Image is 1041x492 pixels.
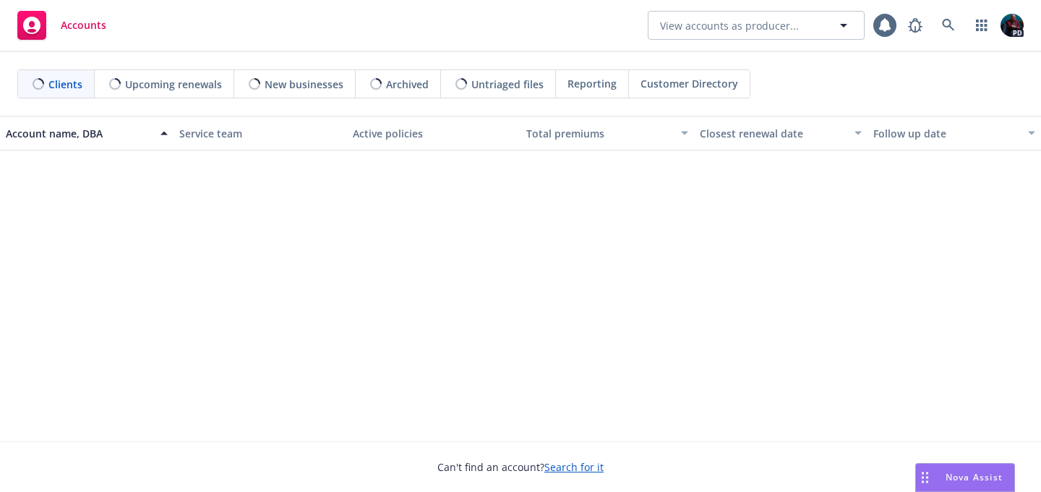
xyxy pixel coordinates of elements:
span: Customer Directory [641,76,738,91]
img: photo [1001,14,1024,37]
span: Can't find an account? [437,459,604,475]
div: Closest renewal date [700,126,846,141]
span: Nova Assist [946,471,1003,483]
button: Active policies [347,116,520,150]
button: Service team [173,116,347,150]
a: Switch app [967,11,996,40]
span: Untriaged files [471,77,544,92]
button: View accounts as producer... [648,11,865,40]
span: Upcoming renewals [125,77,222,92]
a: Accounts [12,5,112,46]
span: Reporting [567,76,617,91]
div: Service team [179,126,341,141]
span: View accounts as producer... [660,18,799,33]
div: Drag to move [916,464,934,491]
button: Closest renewal date [694,116,867,150]
span: New businesses [265,77,343,92]
div: Total premiums [526,126,672,141]
span: Archived [386,77,429,92]
button: Follow up date [867,116,1041,150]
button: Nova Assist [915,463,1015,492]
div: Active policies [353,126,515,141]
span: Accounts [61,20,106,31]
a: Search [934,11,963,40]
div: Follow up date [873,126,1019,141]
a: Report a Bug [901,11,930,40]
button: Total premiums [520,116,694,150]
span: Clients [48,77,82,92]
div: Account name, DBA [6,126,152,141]
a: Search for it [544,460,604,474]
